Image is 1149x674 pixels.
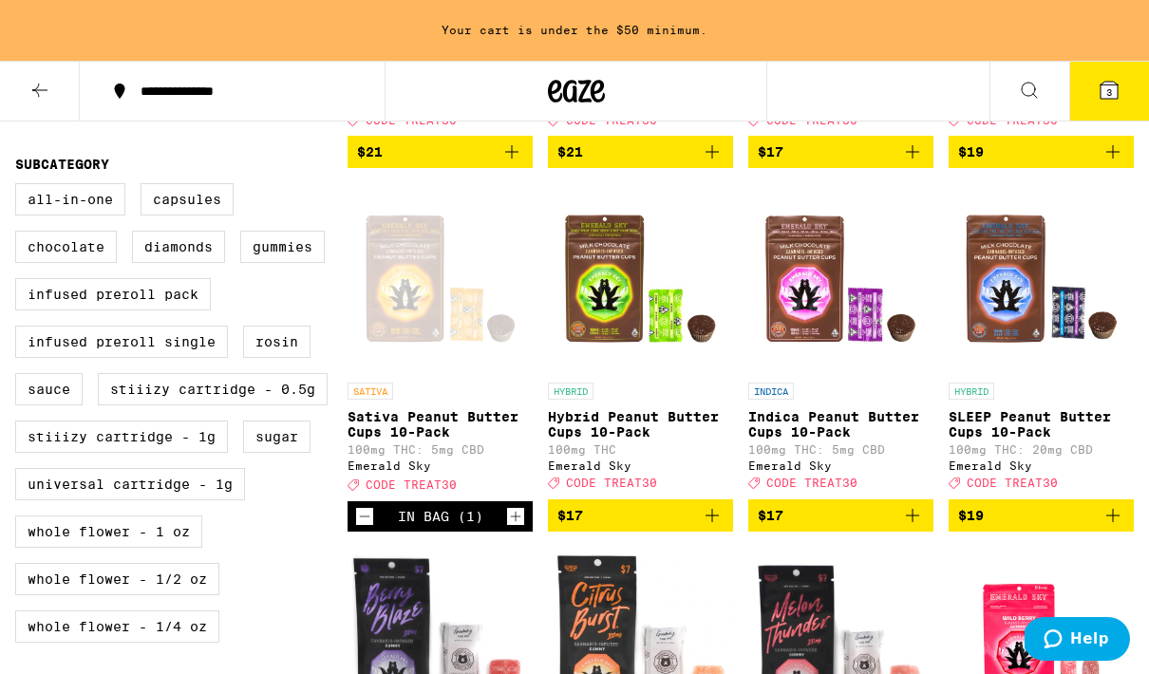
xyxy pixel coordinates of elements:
label: Whole Flower - 1/4 oz [15,610,219,643]
iframe: Opens a widget where you can find more information [1025,617,1130,665]
span: $19 [958,144,984,159]
p: 100mg THC [548,443,733,456]
label: Sugar [243,421,311,453]
label: Whole Flower - 1 oz [15,515,202,548]
label: Universal Cartridge - 1g [15,468,245,500]
span: $19 [958,508,984,523]
p: Sativa Peanut Butter Cups 10-Pack [348,409,533,440]
span: $21 [557,144,583,159]
button: Add to bag [748,136,933,168]
img: Emerald Sky - SLEEP Peanut Butter Cups 10-Pack [949,183,1134,373]
div: Emerald Sky [949,459,1134,472]
span: CODE TREAT30 [566,477,657,490]
div: Emerald Sky [548,459,733,472]
p: SATIVA [348,383,393,400]
img: Emerald Sky - Indica Peanut Butter Cups 10-Pack [748,183,933,373]
label: Diamonds [132,231,225,263]
span: 3 [1106,86,1112,98]
span: $17 [758,508,783,523]
span: $17 [557,508,583,523]
button: Add to bag [949,499,1134,532]
label: Infused Preroll Pack [15,278,211,310]
span: $17 [758,144,783,159]
span: CODE TREAT30 [967,477,1058,490]
span: $21 [357,144,383,159]
button: 3 [1069,62,1149,121]
button: Add to bag [949,136,1134,168]
p: INDICA [748,383,794,400]
a: Open page for SLEEP Peanut Butter Cups 10-Pack from Emerald Sky [949,183,1134,498]
button: Add to bag [348,136,533,168]
label: Gummies [240,231,325,263]
label: STIIIZY Cartridge - 1g [15,421,228,453]
a: Open page for Sativa Peanut Butter Cups 10-Pack from Emerald Sky [348,183,533,500]
button: Add to bag [748,499,933,532]
p: 100mg THC: 5mg CBD [748,443,933,456]
button: Decrement [355,507,374,526]
button: Increment [506,507,525,526]
label: Infused Preroll Single [15,326,228,358]
label: Rosin [243,326,311,358]
label: Sauce [15,373,83,405]
p: HYBRID [949,383,994,400]
label: Whole Flower - 1/2 oz [15,563,219,595]
div: In Bag (1) [398,509,483,524]
label: All-In-One [15,183,125,215]
button: Add to bag [548,136,733,168]
p: 100mg THC: 5mg CBD [348,443,533,456]
label: Capsules [141,183,234,215]
p: SLEEP Peanut Butter Cups 10-Pack [949,409,1134,440]
div: Emerald Sky [748,459,933,472]
div: Emerald Sky [348,459,533,472]
legend: Subcategory [15,157,109,172]
p: HYBRID [548,383,593,400]
label: Chocolate [15,231,117,263]
p: 100mg THC: 20mg CBD [949,443,1134,456]
img: Emerald Sky - Hybrid Peanut Butter Cups 10-Pack [548,183,733,373]
a: Open page for Indica Peanut Butter Cups 10-Pack from Emerald Sky [748,183,933,498]
button: Add to bag [548,499,733,532]
label: STIIIZY Cartridge - 0.5g [98,373,328,405]
span: CODE TREAT30 [366,479,457,492]
a: Open page for Hybrid Peanut Butter Cups 10-Pack from Emerald Sky [548,183,733,498]
p: Indica Peanut Butter Cups 10-Pack [748,409,933,440]
span: CODE TREAT30 [766,477,857,490]
p: Hybrid Peanut Butter Cups 10-Pack [548,409,733,440]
